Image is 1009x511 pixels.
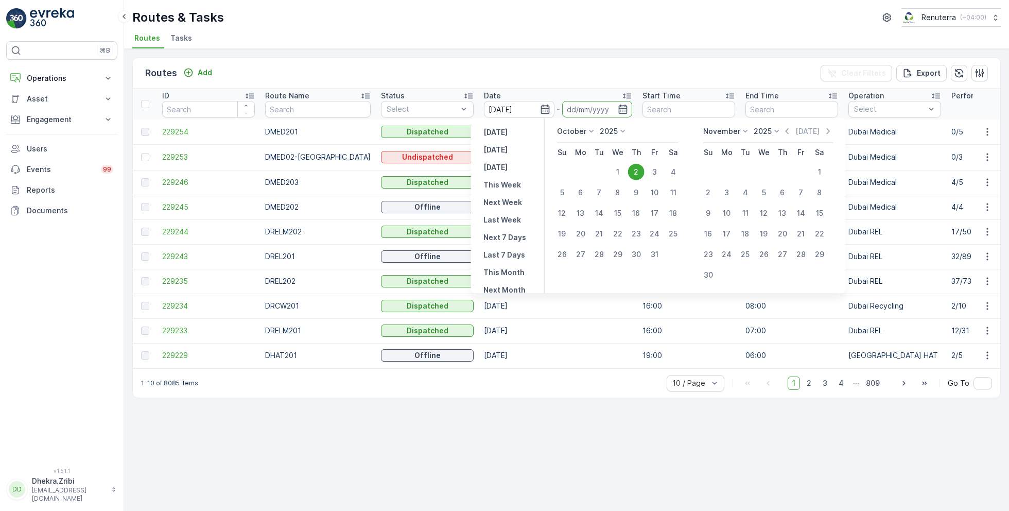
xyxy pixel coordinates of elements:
[818,377,832,390] span: 3
[591,226,607,242] div: 21
[162,152,255,162] a: 229253
[591,205,607,222] div: 14
[848,202,941,212] p: Dubai Medical
[479,196,526,209] button: Next Week
[628,184,645,201] div: 9
[921,12,956,23] p: Renuterra
[793,246,809,263] div: 28
[610,184,626,201] div: 8
[610,246,626,263] div: 29
[854,104,925,114] p: Select
[479,179,525,191] button: This Week
[610,164,626,180] div: 1
[483,197,522,208] p: Next Week
[265,251,371,262] p: DREL201
[32,476,106,486] p: Dhekra.Zribi
[700,184,717,201] div: 2
[479,294,637,318] td: [DATE]
[572,205,589,222] div: 13
[737,226,754,242] div: 18
[745,91,779,101] p: End Time
[572,184,589,201] div: 6
[414,350,441,361] p: Offline
[719,226,735,242] div: 17
[132,9,224,26] p: Routes & Tasks
[647,184,663,201] div: 10
[162,350,255,361] span: 229229
[745,301,838,311] p: 08:00
[788,377,800,390] span: 1
[6,476,117,503] button: DDDhekra.Zribi[EMAIL_ADDRESS][DOMAIN_NAME]
[483,162,508,173] p: [DATE]
[756,184,772,201] div: 5
[853,377,859,390] p: ...
[642,91,681,101] p: Start Time
[407,301,448,311] p: Dispatched
[162,101,255,117] input: Search
[381,325,474,337] button: Dispatched
[665,226,682,242] div: 25
[896,65,947,81] button: Export
[557,126,586,137] p: October
[642,101,735,117] input: Search
[6,200,117,221] a: Documents
[27,185,113,195] p: Reports
[32,486,106,503] p: [EMAIL_ADDRESS][DOMAIN_NAME]
[381,226,474,238] button: Dispatched
[407,177,448,188] p: Dispatched
[755,143,773,162] th: Wednesday
[141,178,149,186] div: Toggle Row Selected
[162,276,255,286] span: 229235
[792,143,810,162] th: Friday
[162,227,255,237] span: 229244
[700,205,717,222] div: 9
[265,152,371,162] p: DMED02-[GEOGRAPHIC_DATA]
[265,91,309,101] p: Route Name
[483,215,521,225] p: Last Week
[483,267,525,278] p: This Month
[756,205,772,222] div: 12
[848,251,941,262] p: Dubai REL
[162,202,255,212] a: 229245
[381,176,474,189] button: Dispatched
[608,143,627,162] th: Wednesday
[737,184,754,201] div: 4
[134,33,160,43] span: Routes
[774,184,791,201] div: 6
[642,350,735,361] p: 19:00
[407,276,448,286] p: Dispatched
[811,205,828,222] div: 15
[556,103,560,115] p: -
[719,184,735,201] div: 3
[553,143,571,162] th: Sunday
[610,226,626,242] div: 22
[610,205,626,222] div: 15
[6,8,27,29] img: logo
[745,326,838,336] p: 07:00
[484,91,501,101] p: Date
[265,326,371,336] p: DRELM201
[951,91,997,101] p: Performance
[141,252,149,261] div: Toggle Row Selected
[381,349,474,362] button: Offline
[27,114,97,125] p: Engagement
[483,285,526,295] p: Next Month
[265,276,371,286] p: DREL202
[402,152,453,162] p: Undispatched
[265,177,371,188] p: DMED203
[30,8,74,29] img: logo_light-DOdMpM7g.png
[27,206,113,216] p: Documents
[6,139,117,159] a: Users
[381,300,474,312] button: Dispatched
[917,68,941,78] p: Export
[407,326,448,336] p: Dispatched
[664,143,683,162] th: Saturday
[562,101,633,117] input: dd/mm/yyyy
[6,180,117,200] a: Reports
[141,203,149,211] div: Toggle Row Selected
[162,251,255,262] a: 229243
[407,127,448,137] p: Dispatched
